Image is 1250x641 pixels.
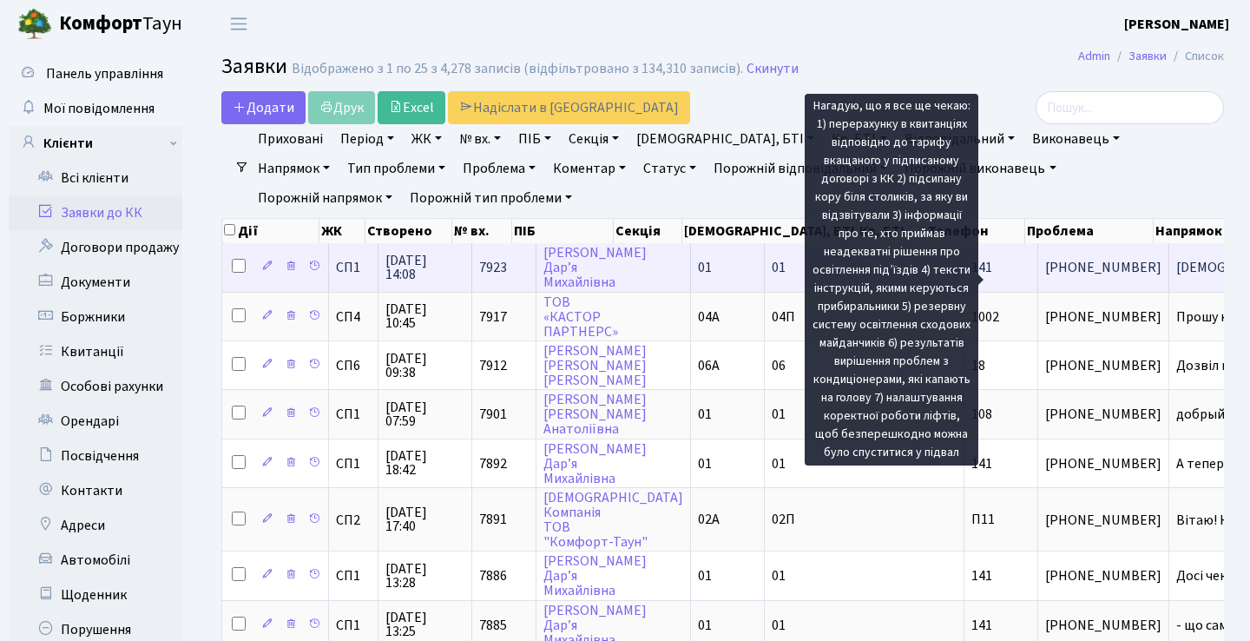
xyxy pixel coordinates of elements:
[698,405,712,424] span: 01
[772,356,786,375] span: 06
[452,124,508,154] a: № вх.
[385,449,464,477] span: [DATE] 18:42
[221,91,306,124] a: Додати
[1045,359,1161,373] span: [PHONE_NUMBER]
[479,454,507,473] span: 7892
[805,94,978,466] div: Нагадую, що я все ще чекаю: 1) перерахунку в квитанціях відповідно до тарифу вкащаного у підписан...
[319,219,365,243] th: ЖК
[336,618,371,632] span: СП1
[9,508,182,543] a: Адреси
[1036,91,1224,124] input: Пошук...
[772,307,795,327] span: 04П
[543,439,647,488] a: [PERSON_NAME]Дар’яМихайлівна
[772,616,786,635] span: 01
[385,302,464,330] span: [DATE] 10:45
[1124,15,1229,34] b: [PERSON_NAME]
[772,258,786,277] span: 01
[1078,47,1110,65] a: Admin
[971,616,992,635] span: 141
[1025,219,1154,243] th: Проблема
[479,307,507,327] span: 7917
[222,219,319,243] th: Дії
[385,611,464,638] span: [DATE] 13:25
[405,124,449,154] a: ЖК
[747,61,799,77] a: Скинути
[1128,47,1167,65] a: Заявки
[512,219,614,243] th: ПІБ
[543,293,618,341] a: ТОВ«КАСТОРПАРТНЕРС»
[365,219,452,243] th: Створено
[336,569,371,583] span: СП1
[772,405,786,424] span: 01
[698,566,712,585] span: 01
[336,513,371,527] span: СП2
[1045,618,1161,632] span: [PHONE_NUMBER]
[340,154,452,183] a: Тип проблеми
[9,161,182,195] a: Всі клієнти
[336,359,371,373] span: СП6
[9,578,182,612] a: Щоденник
[546,154,633,183] a: Коментар
[9,230,182,265] a: Договори продажу
[479,566,507,585] span: 7886
[479,616,507,635] span: 7885
[385,400,464,428] span: [DATE] 07:59
[543,243,647,292] a: [PERSON_NAME]Дар’яМихайлівна
[9,56,182,91] a: Панель управління
[9,265,182,300] a: Документи
[971,566,992,585] span: 141
[456,154,543,183] a: Проблема
[233,98,294,117] span: Додати
[217,10,260,38] button: Переключити навігацію
[543,552,647,600] a: [PERSON_NAME]Дар’яМихайлівна
[543,488,683,552] a: [DEMOGRAPHIC_DATA]КомпаніяТОВ"Комфорт-Таун"
[1124,14,1229,35] a: [PERSON_NAME]
[9,369,182,404] a: Особові рахунки
[698,258,712,277] span: 01
[629,124,821,154] a: [DEMOGRAPHIC_DATA], БТІ
[336,261,371,274] span: СП1
[1025,124,1127,154] a: Виконавець
[9,334,182,369] a: Квитанції
[46,64,163,83] span: Панель управління
[1045,569,1161,583] span: [PHONE_NUMBER]
[543,341,647,390] a: [PERSON_NAME][PERSON_NAME][PERSON_NAME]
[59,10,182,39] span: Таун
[1045,457,1161,471] span: [PHONE_NUMBER]
[221,51,287,82] span: Заявки
[698,356,720,375] span: 06А
[9,300,182,334] a: Боржники
[698,454,712,473] span: 01
[452,219,512,243] th: № вх.
[9,91,182,126] a: Мої повідомлення
[17,7,52,42] img: logo.png
[698,616,712,635] span: 01
[292,61,743,77] div: Відображено з 1 по 25 з 4,278 записів (відфільтровано з 134,310 записів).
[479,356,507,375] span: 7912
[43,99,155,118] span: Мої повідомлення
[333,124,401,154] a: Період
[971,307,999,327] span: 1002
[385,254,464,281] span: [DATE] 14:08
[59,10,142,37] b: Комфорт
[251,183,399,213] a: Порожній напрямок
[772,454,786,473] span: 01
[336,407,371,421] span: СП1
[562,124,626,154] a: Секція
[385,562,464,590] span: [DATE] 13:28
[1045,407,1161,421] span: [PHONE_NUMBER]
[479,258,507,277] span: 7923
[9,404,182,439] a: Орендарі
[9,195,182,230] a: Заявки до КК
[614,219,682,243] th: Секція
[511,124,558,154] a: ПІБ
[378,91,445,124] a: Excel
[9,543,182,578] a: Автомобілі
[336,310,371,324] span: СП4
[479,405,507,424] span: 7901
[9,126,182,161] a: Клієнти
[698,307,720,327] span: 04А
[479,511,507,530] span: 7891
[251,124,330,154] a: Приховані
[971,511,995,530] span: П11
